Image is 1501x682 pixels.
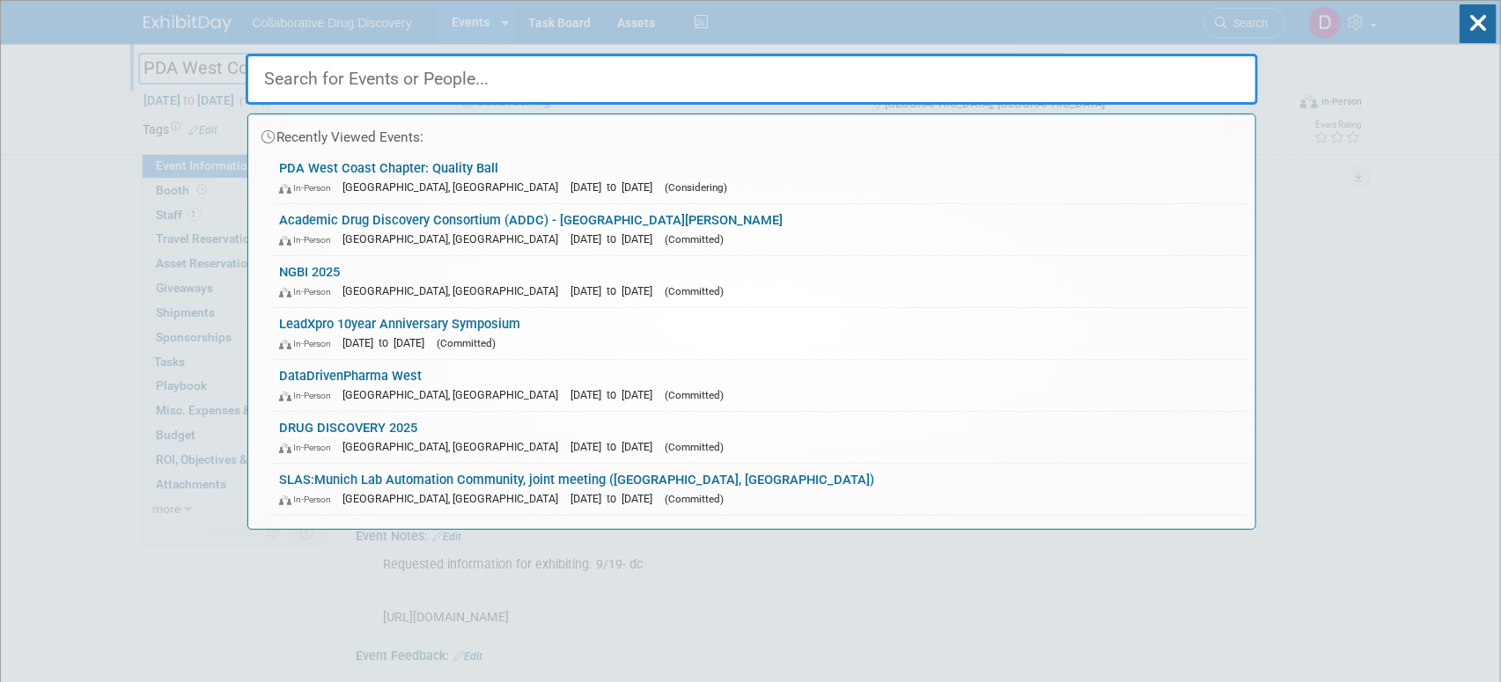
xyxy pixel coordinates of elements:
span: [GEOGRAPHIC_DATA], [GEOGRAPHIC_DATA] [342,180,567,194]
span: [GEOGRAPHIC_DATA], [GEOGRAPHIC_DATA] [342,440,567,453]
span: In-Person [279,390,339,401]
span: [DATE] to [DATE] [570,284,661,297]
span: [DATE] to [DATE] [570,388,661,401]
span: In-Person [279,442,339,453]
span: (Committed) [437,337,496,349]
span: [GEOGRAPHIC_DATA], [GEOGRAPHIC_DATA] [342,232,567,246]
span: [DATE] to [DATE] [570,232,661,246]
span: (Committed) [665,441,724,453]
a: SLAS:Munich Lab Automation Community, joint meeting ([GEOGRAPHIC_DATA], [GEOGRAPHIC_DATA]) In-Per... [270,464,1247,515]
span: [GEOGRAPHIC_DATA], [GEOGRAPHIC_DATA] [342,284,567,297]
span: In-Person [279,234,339,246]
span: [GEOGRAPHIC_DATA], [GEOGRAPHIC_DATA] [342,492,567,505]
div: Recently Viewed Events: [257,114,1247,152]
span: [DATE] to [DATE] [570,492,661,505]
span: (Committed) [665,493,724,505]
a: DataDrivenPharma West In-Person [GEOGRAPHIC_DATA], [GEOGRAPHIC_DATA] [DATE] to [DATE] (Committed) [270,360,1247,411]
a: NGBI 2025 In-Person [GEOGRAPHIC_DATA], [GEOGRAPHIC_DATA] [DATE] to [DATE] (Committed) [270,256,1247,307]
a: LeadXpro 10year Anniversary Symposium In-Person [DATE] to [DATE] (Committed) [270,308,1247,359]
a: PDA West Coast Chapter: Quality Ball In-Person [GEOGRAPHIC_DATA], [GEOGRAPHIC_DATA] [DATE] to [DA... [270,152,1247,203]
span: In-Person [279,338,339,349]
span: In-Person [279,182,339,194]
span: [DATE] to [DATE] [342,336,433,349]
span: (Committed) [665,285,724,297]
span: (Considering) [665,181,727,194]
span: In-Person [279,494,339,505]
span: (Committed) [665,389,724,401]
a: DRUG DISCOVERY 2025 In-Person [GEOGRAPHIC_DATA], [GEOGRAPHIC_DATA] [DATE] to [DATE] (Committed) [270,412,1247,463]
span: In-Person [279,286,339,297]
span: (Committed) [665,233,724,246]
span: [GEOGRAPHIC_DATA], [GEOGRAPHIC_DATA] [342,388,567,401]
a: Academic Drug Discovery Consortium (ADDC) - [GEOGRAPHIC_DATA][PERSON_NAME] In-Person [GEOGRAPHIC_... [270,204,1247,255]
input: Search for Events or People... [246,54,1258,105]
span: [DATE] to [DATE] [570,440,661,453]
span: [DATE] to [DATE] [570,180,661,194]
